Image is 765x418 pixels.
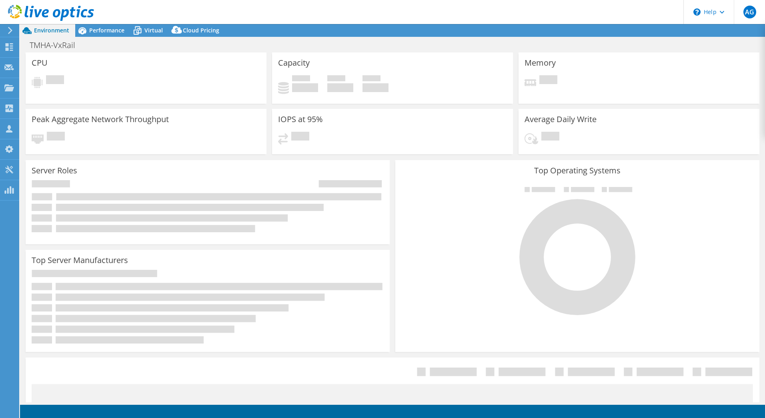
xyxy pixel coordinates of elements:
[89,26,124,34] span: Performance
[525,115,597,124] h3: Average Daily Write
[34,26,69,34] span: Environment
[327,75,345,83] span: Free
[362,75,380,83] span: Total
[46,75,64,86] span: Pending
[539,75,557,86] span: Pending
[693,8,701,16] svg: \n
[541,132,559,143] span: Pending
[292,83,318,92] h4: 0 GiB
[278,58,310,67] h3: Capacity
[32,115,169,124] h3: Peak Aggregate Network Throughput
[291,132,309,143] span: Pending
[47,132,65,143] span: Pending
[401,166,753,175] h3: Top Operating Systems
[32,166,77,175] h3: Server Roles
[292,75,310,83] span: Used
[327,83,353,92] h4: 0 GiB
[26,41,88,50] h1: TMHA-VxRail
[525,58,556,67] h3: Memory
[743,6,756,18] span: AG
[144,26,163,34] span: Virtual
[362,83,389,92] h4: 0 GiB
[278,115,323,124] h3: IOPS at 95%
[183,26,219,34] span: Cloud Pricing
[32,256,128,265] h3: Top Server Manufacturers
[32,58,48,67] h3: CPU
